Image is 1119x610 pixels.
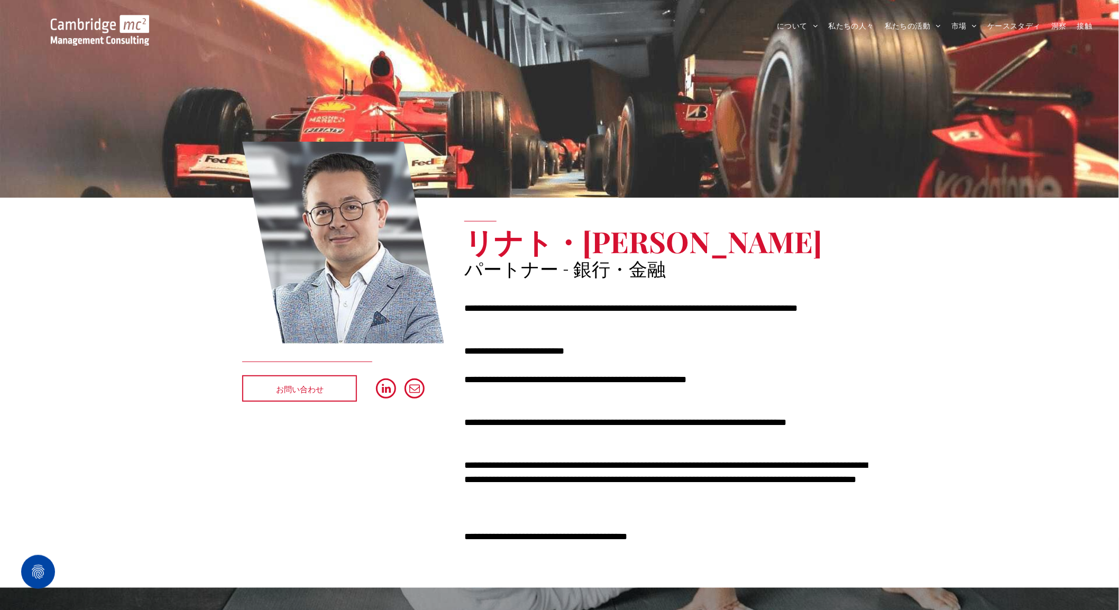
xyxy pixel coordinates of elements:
font: お問い合わせ [276,385,324,395]
a: 市場 [946,18,982,34]
font: パートナー - 銀行・金融 [464,259,666,281]
a: 私たちの活動 [879,18,946,34]
font: リナト・[PERSON_NAME] [464,221,822,261]
a: メール [405,378,425,401]
a: 接触 [1072,18,1098,34]
a: ケーススタディ [982,18,1046,34]
a: リンクトイン [376,378,396,401]
a: お問い合わせ [242,375,357,402]
img: ホームページへ [51,15,149,45]
a: 私たちの人々 [823,18,880,34]
a: について [772,18,823,34]
a: 洞察 [1046,18,1072,34]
